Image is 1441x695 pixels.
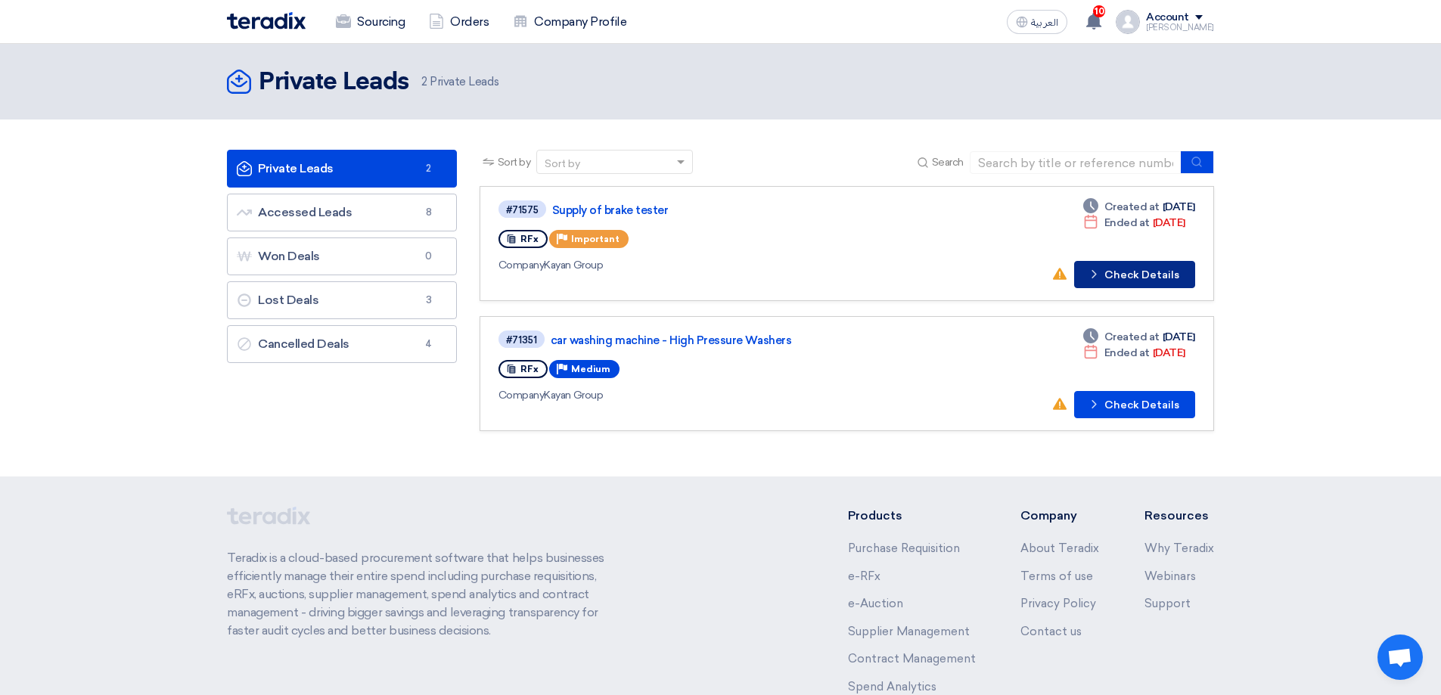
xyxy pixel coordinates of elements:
a: Contact us [1020,625,1082,638]
a: Orders [417,5,501,39]
a: Won Deals0 [227,237,457,275]
span: RFx [520,364,539,374]
button: العربية [1007,10,1067,34]
div: Kayan Group [498,257,933,273]
a: Spend Analytics [848,680,936,693]
span: Company [498,259,545,271]
span: 2 [420,161,438,176]
li: Company [1020,507,1099,525]
div: #71351 [506,335,537,345]
a: Purchase Requisition [848,541,960,555]
button: Check Details [1074,261,1195,288]
span: Search [932,154,964,170]
span: Company [498,389,545,402]
a: Accessed Leads8 [227,194,457,231]
a: Webinars [1144,569,1196,583]
img: Teradix logo [227,12,306,29]
span: العربية [1031,17,1058,28]
div: [DATE] [1083,199,1195,215]
span: Created at [1104,199,1160,215]
span: Ended at [1104,345,1150,361]
div: Kayan Group [498,387,932,403]
span: 10 [1093,5,1105,17]
a: Private Leads2 [227,150,457,188]
a: e-RFx [848,569,880,583]
img: profile_test.png [1116,10,1140,34]
span: 2 [421,75,427,88]
a: About Teradix [1020,541,1099,555]
div: Open chat [1377,634,1423,680]
p: Teradix is a cloud-based procurement software that helps businesses efficiently manage their enti... [227,549,622,640]
a: Supplier Management [848,625,970,638]
a: Support [1144,597,1191,610]
a: car washing machine - High Pressure Washers [551,334,929,347]
a: Company Profile [501,5,638,39]
span: Important [571,234,620,244]
span: 0 [420,249,438,264]
div: #71575 [506,205,539,215]
a: e-Auction [848,597,903,610]
button: Check Details [1074,391,1195,418]
span: Medium [571,364,610,374]
div: Account [1146,11,1189,24]
a: Why Teradix [1144,541,1214,555]
a: Supply of brake tester [552,203,930,217]
li: Products [848,507,976,525]
div: [PERSON_NAME] [1146,23,1214,32]
span: 3 [420,293,438,308]
span: Sort by [498,154,531,170]
input: Search by title or reference number [970,151,1182,174]
a: Lost Deals3 [227,281,457,319]
li: Resources [1144,507,1214,525]
a: Terms of use [1020,569,1093,583]
div: [DATE] [1083,329,1195,345]
a: Cancelled Deals4 [227,325,457,363]
span: Ended at [1104,215,1150,231]
div: Sort by [545,156,580,172]
a: Privacy Policy [1020,597,1096,610]
h2: Private Leads [259,67,409,98]
span: Private Leads [421,73,498,91]
span: 8 [420,205,438,220]
a: Sourcing [324,5,417,39]
span: RFx [520,234,539,244]
div: [DATE] [1083,215,1185,231]
span: 4 [420,337,438,352]
div: [DATE] [1083,345,1185,361]
span: Created at [1104,329,1160,345]
a: Contract Management [848,652,976,666]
